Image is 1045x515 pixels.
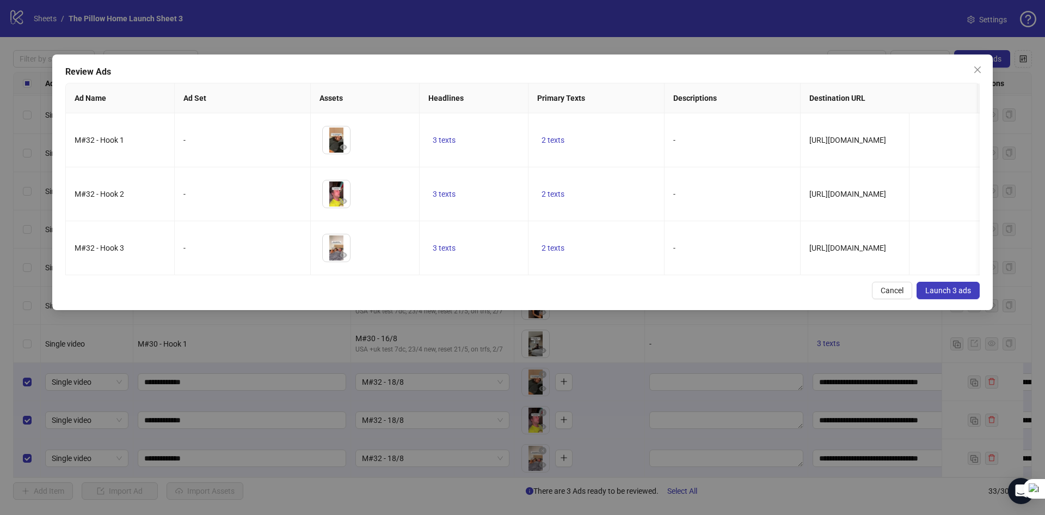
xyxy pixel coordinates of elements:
button: Cancel [872,282,912,299]
th: Ad Name [66,83,175,113]
span: 2 texts [542,190,564,198]
span: close [973,65,982,74]
span: - [673,244,675,252]
div: - [183,242,302,254]
button: Preview [337,195,350,208]
th: Destination URL [801,83,978,113]
span: M#32 - Hook 2 [75,190,124,198]
th: Assets [311,83,420,113]
button: 2 texts [537,187,569,201]
span: Launch 3 ads [925,286,971,295]
button: Preview [337,249,350,262]
th: Primary Texts [528,83,665,113]
th: Headlines [420,83,528,113]
span: 3 texts [433,190,456,198]
button: 2 texts [537,134,569,147]
span: eye [340,143,347,151]
button: 3 texts [428,134,460,147]
div: - [183,188,302,200]
th: Descriptions [665,83,801,113]
div: - [183,134,302,146]
th: Ad Set [175,83,311,113]
span: - [673,136,675,144]
button: 3 texts [428,187,460,201]
span: Cancel [881,286,903,295]
div: Review Ads [65,65,980,78]
span: 3 texts [433,244,456,252]
span: eye [340,197,347,205]
span: eye [340,251,347,259]
span: [URL][DOMAIN_NAME] [809,244,886,252]
div: Open Intercom Messenger [1008,478,1034,504]
span: - [673,190,675,198]
img: Asset 1 [323,126,350,154]
span: [URL][DOMAIN_NAME] [809,136,886,144]
span: M#32 - Hook 3 [75,244,124,252]
img: Asset 1 [323,234,350,262]
button: Launch 3 ads [917,282,980,299]
button: Close [969,61,986,78]
button: 3 texts [428,241,460,255]
span: M#32 - Hook 1 [75,136,124,144]
img: Asset 1 [323,180,350,208]
button: 2 texts [537,241,569,255]
span: 2 texts [542,244,564,252]
span: [URL][DOMAIN_NAME] [809,190,886,198]
span: 3 texts [433,136,456,144]
span: 2 texts [542,136,564,144]
button: Preview [337,141,350,154]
